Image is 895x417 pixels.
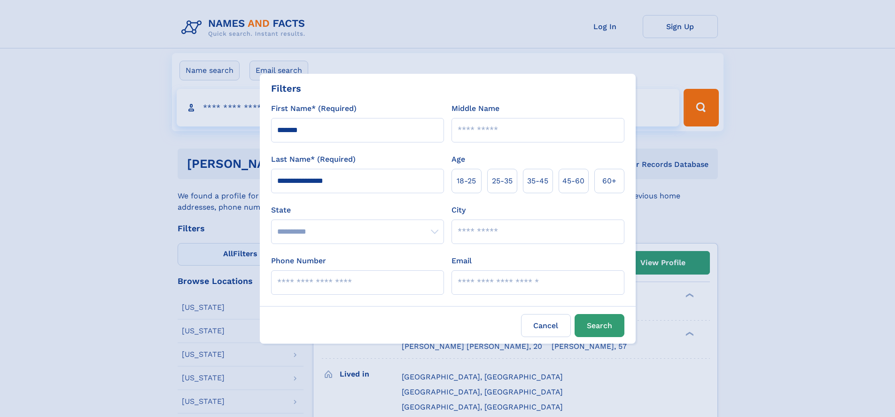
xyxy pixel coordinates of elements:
label: Cancel [521,314,571,337]
label: Email [451,255,472,267]
span: 25‑35 [492,175,513,187]
span: 35‑45 [527,175,548,187]
label: Middle Name [451,103,499,114]
label: State [271,205,444,216]
span: 45‑60 [562,175,584,187]
label: Last Name* (Required) [271,154,356,165]
label: Age [451,154,465,165]
label: Phone Number [271,255,326,267]
div: Filters [271,81,301,95]
label: First Name* (Required) [271,103,357,114]
span: 18‑25 [457,175,476,187]
span: 60+ [602,175,616,187]
button: Search [575,314,624,337]
label: City [451,205,466,216]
